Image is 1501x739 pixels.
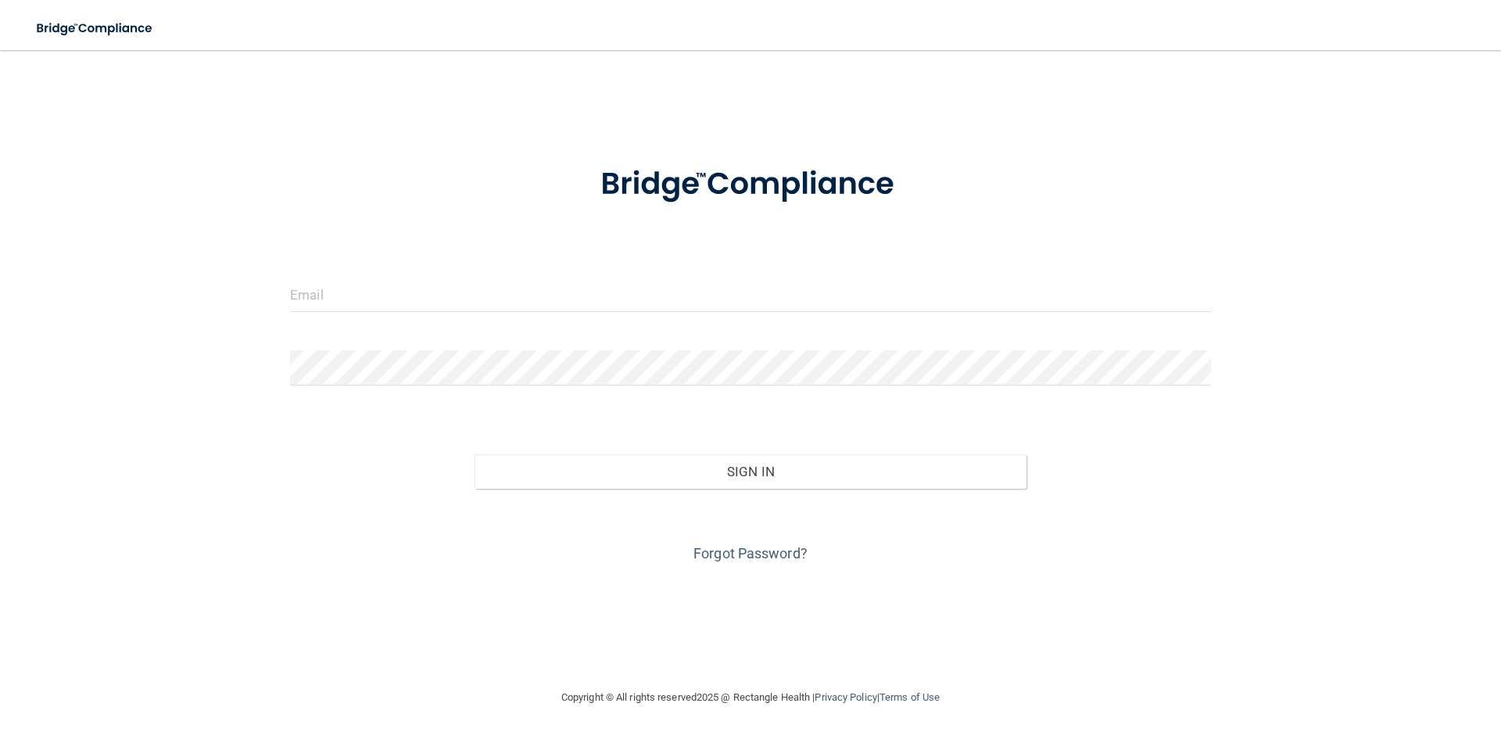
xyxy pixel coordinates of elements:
[815,691,876,703] a: Privacy Policy
[693,545,808,561] a: Forgot Password?
[475,454,1027,489] button: Sign In
[23,13,167,45] img: bridge_compliance_login_screen.278c3ca4.svg
[290,277,1211,312] input: Email
[568,144,933,225] img: bridge_compliance_login_screen.278c3ca4.svg
[465,673,1036,723] div: Copyright © All rights reserved 2025 @ Rectangle Health | |
[879,691,940,703] a: Terms of Use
